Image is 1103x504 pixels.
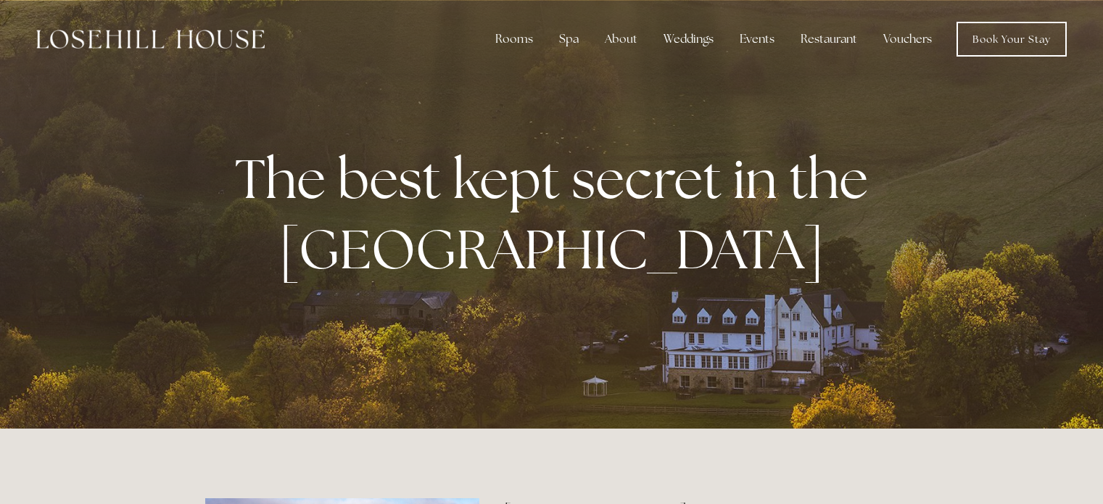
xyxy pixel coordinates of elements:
[484,25,545,54] div: Rooms
[652,25,725,54] div: Weddings
[789,25,869,54] div: Restaurant
[957,22,1067,57] a: Book Your Stay
[593,25,649,54] div: About
[235,143,880,285] strong: The best kept secret in the [GEOGRAPHIC_DATA]
[728,25,786,54] div: Events
[548,25,590,54] div: Spa
[872,25,943,54] a: Vouchers
[36,30,265,49] img: Losehill House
